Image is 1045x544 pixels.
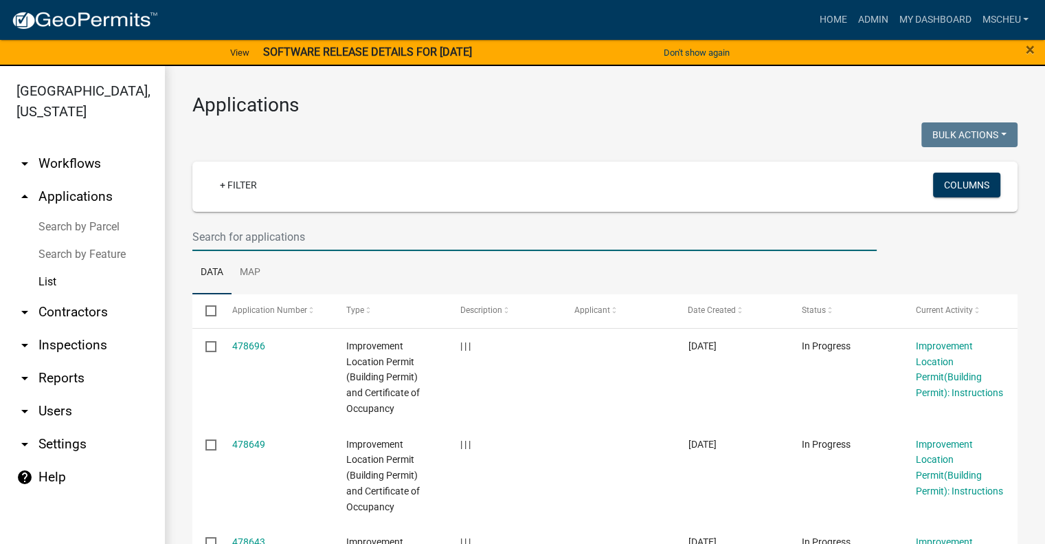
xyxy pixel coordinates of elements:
[16,370,33,387] i: arrow_drop_down
[802,340,851,351] span: In Progress
[346,340,420,414] span: Improvement Location Permit (Building Permit) and Certificate of Occupancy
[688,439,716,450] span: 09/15/2025
[232,340,265,351] a: 478696
[921,122,1018,147] button: Bulk Actions
[561,294,675,327] datatable-header-cell: Applicant
[916,305,973,315] span: Current Activity
[893,7,976,33] a: My Dashboard
[16,403,33,420] i: arrow_drop_down
[333,294,447,327] datatable-header-cell: Type
[675,294,789,327] datatable-header-cell: Date Created
[933,173,1000,197] button: Columns
[1026,41,1035,58] button: Close
[16,155,33,172] i: arrow_drop_down
[192,251,232,295] a: Data
[192,94,1018,117] h3: Applications
[192,294,218,327] datatable-header-cell: Select
[232,439,265,450] a: 478649
[976,7,1034,33] a: mscheu
[447,294,561,327] datatable-header-cell: Description
[916,439,1003,497] a: Improvement Location Permit(Building Permit): Instructions
[263,45,472,58] strong: SOFTWARE RELEASE DETAILS FOR [DATE]
[346,305,364,315] span: Type
[218,294,333,327] datatable-header-cell: Application Number
[852,7,893,33] a: Admin
[688,305,736,315] span: Date Created
[789,294,903,327] datatable-header-cell: Status
[16,337,33,353] i: arrow_drop_down
[192,223,877,251] input: Search for applications
[16,304,33,320] i: arrow_drop_down
[574,305,609,315] span: Applicant
[916,340,1003,398] a: Improvement Location Permit(Building Permit): Instructions
[225,41,255,64] a: View
[903,294,1017,327] datatable-header-cell: Current Activity
[802,439,851,450] span: In Progress
[688,340,716,351] span: 09/15/2025
[813,7,852,33] a: Home
[460,340,470,351] span: | | |
[209,173,268,197] a: + Filter
[1026,40,1035,59] span: ×
[16,469,33,486] i: help
[658,41,735,64] button: Don't show again
[460,305,502,315] span: Description
[460,439,470,450] span: | | |
[232,305,307,315] span: Application Number
[232,251,269,295] a: Map
[16,188,33,205] i: arrow_drop_up
[802,305,826,315] span: Status
[346,439,420,512] span: Improvement Location Permit (Building Permit) and Certificate of Occupancy
[16,436,33,453] i: arrow_drop_down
